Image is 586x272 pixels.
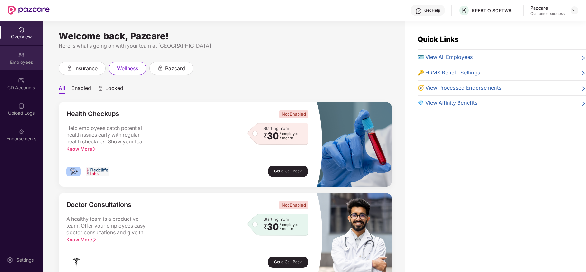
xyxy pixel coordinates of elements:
img: svg+xml;base64,PHN2ZyBpZD0iQ0RfQWNjb3VudHMiIGRhdGEtbmFtZT0iQ0QgQWNjb3VudHMiIHhtbG5zPSJodHRwOi8vd3... [18,77,24,84]
span: Help employees catch potential health issues early with regular health checkups. Show your team y... [66,125,150,145]
span: pazcard [165,64,185,73]
li: All [59,85,65,94]
span: / employee [280,132,298,136]
div: Pazcare [530,5,565,11]
li: Enabled [71,85,91,94]
span: right [581,54,586,61]
button: Get a Call Back [268,166,308,177]
span: 🧭 View Processed Endorsements [418,84,502,92]
div: Customer_success [530,11,565,16]
img: svg+xml;base64,PHN2ZyBpZD0iRW1wbG95ZWVzIiB4bWxucz0iaHR0cDovL3d3dy53My5vcmcvMjAwMC9zdmciIHdpZHRoPS... [18,52,24,58]
div: Here is what’s going on with your team at [GEOGRAPHIC_DATA] [59,42,392,50]
span: right [581,100,586,107]
span: ₹ [263,224,267,229]
img: New Pazcare Logo [8,6,50,15]
span: 30 [267,132,279,140]
img: svg+xml;base64,PHN2ZyBpZD0iVXBsb2FkX0xvZ3MiIGRhdGEtbmFtZT0iVXBsb2FkIExvZ3MiIHhtbG5zPSJodHRwOi8vd3... [18,103,24,109]
span: ₹ [263,133,267,139]
img: svg+xml;base64,PHN2ZyBpZD0iRHJvcGRvd24tMzJ4MzIiIHhtbG5zPSJodHRwOi8vd3d3LnczLm9yZy8yMDAwL3N2ZyIgd2... [572,8,577,13]
span: / month [280,136,298,140]
img: logo [66,167,81,176]
span: K [462,6,466,14]
span: Know More [66,146,97,151]
span: 30 [267,223,279,231]
button: Get a Call Back [268,257,308,268]
span: Starting from [263,126,289,131]
span: right [581,85,586,92]
span: Quick Links [418,35,459,44]
div: animation [98,85,103,91]
div: KREATIO SOFTWARE PRIVATE LIMITED [472,7,517,14]
span: right [581,70,586,77]
span: Not Enabled [279,201,308,209]
span: right [92,147,97,151]
div: Get Help [424,8,440,13]
img: svg+xml;base64,PHN2ZyBpZD0iRW5kb3JzZW1lbnRzIiB4bWxucz0iaHR0cDovL3d3dy53My5vcmcvMjAwMC9zdmciIHdpZH... [18,128,24,135]
span: / month [280,227,298,231]
div: Welcome back, Pazcare! [59,34,392,39]
span: insurance [74,64,98,73]
img: masked_image [316,102,392,187]
img: logo [71,257,81,267]
img: svg+xml;base64,PHN2ZyBpZD0iSG9tZSIgeG1sbnM9Imh0dHA6Ly93d3cudzMub3JnLzIwMDAvc3ZnIiB3aWR0aD0iMjAiIG... [18,26,24,33]
div: animation [67,65,72,71]
span: Not Enabled [279,110,308,118]
div: Settings [14,257,36,263]
span: Know More [66,237,97,242]
span: Locked [105,85,123,94]
div: animation [157,65,163,71]
img: svg+xml;base64,PHN2ZyBpZD0iSGVscC0zMngzMiIgeG1sbnM9Imh0dHA6Ly93d3cudzMub3JnLzIwMDAvc3ZnIiB3aWR0aD... [415,8,422,14]
span: A healthy team is a productive team. Offer your employees easy doctor consultations and give the ... [66,216,150,236]
span: Health Checkups [66,110,119,118]
span: Starting from [263,217,289,222]
span: / employee [280,223,298,227]
span: right [92,238,97,242]
span: 💎 View Affinity Benefits [418,99,477,107]
span: Doctor Consultations [66,201,131,209]
span: 🪪 View All Employees [418,53,473,61]
img: svg+xml;base64,PHN2ZyBpZD0iU2V0dGluZy0yMHgyMCIgeG1sbnM9Imh0dHA6Ly93d3cudzMub3JnLzIwMDAvc3ZnIiB3aW... [7,257,13,263]
span: 🔑 HRMS Benefit Settings [418,69,480,77]
span: wellness [117,64,138,73]
img: logo [86,167,109,176]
